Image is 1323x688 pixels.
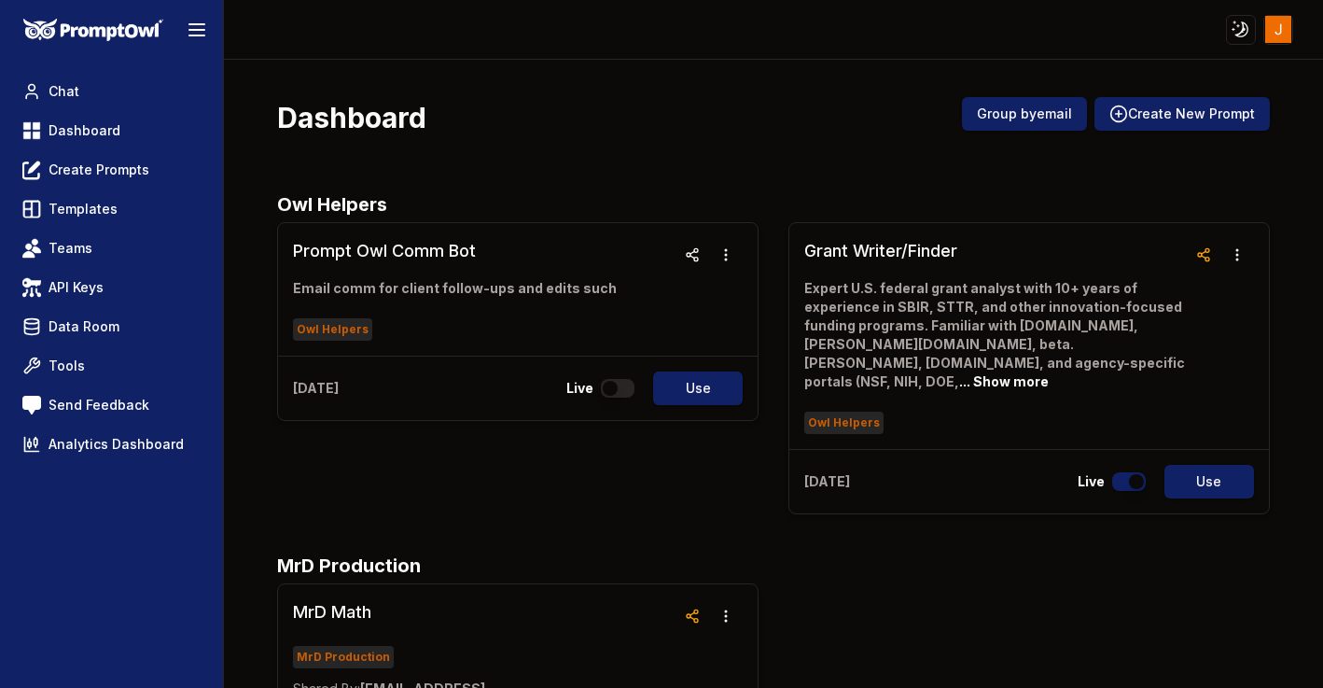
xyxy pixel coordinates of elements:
h2: MrD Production [277,552,1269,580]
a: Send Feedback [15,388,208,422]
span: Templates [49,200,118,218]
button: ... Show more [959,372,1049,391]
p: Live [566,379,593,398]
button: Use [1164,465,1254,498]
p: Expert U.S. federal grant analyst with 10+ years of experience in SBIR, STTR, and other innovatio... [804,279,1187,391]
span: Owl Helpers [804,412,884,434]
a: Prompt Owl Comm BotEmail comm for client follow-ups and edits suchOwl Helpers [293,238,617,341]
h3: Dashboard [277,101,426,134]
span: MrD Production [293,646,394,668]
span: Owl Helpers [293,318,372,341]
a: Create Prompts [15,153,208,187]
span: Send Feedback [49,396,149,414]
span: Analytics Dashboard [49,435,184,454]
h3: Prompt Owl Comm Bot [293,238,617,264]
h3: Grant Writer/Finder [804,238,1187,264]
a: Templates [15,192,208,226]
a: Use [642,372,743,405]
span: Create Prompts [49,161,149,179]
a: Analytics Dashboard [15,428,208,461]
p: Live [1078,472,1105,491]
a: Teams [15,232,208,265]
span: Tools [49,357,85,375]
a: Chat [15,75,208,108]
a: Data Room [15,310,208,344]
p: [DATE] [804,472,850,491]
h2: Owl Helpers [277,190,1269,218]
span: Teams [49,239,92,258]
h3: MrD Math [293,599,485,625]
button: Use [653,372,743,405]
a: API Keys [15,271,208,304]
button: Create New Prompt [1094,97,1270,131]
a: Use [1153,465,1254,498]
a: Dashboard [15,114,208,147]
span: API Keys [49,278,104,297]
a: Grant Writer/FinderExpert U.S. federal grant analyst with 10+ years of experience in SBIR, STTR, ... [804,238,1187,434]
span: Data Room [49,317,119,336]
button: Group byemail [962,97,1087,131]
p: Email comm for client follow-ups and edits such [293,279,617,298]
span: Chat [49,82,79,101]
a: Tools [15,349,208,383]
span: Dashboard [49,121,120,140]
img: ACg8ocLn0HdG8OQKtxxsAaZE6qWdtt8gvzqePZPR29Bq4TgEr-DTug=s96-c [1265,16,1292,43]
img: PromptOwl [23,19,163,42]
img: feedback [22,396,41,414]
p: [DATE] [293,379,339,398]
